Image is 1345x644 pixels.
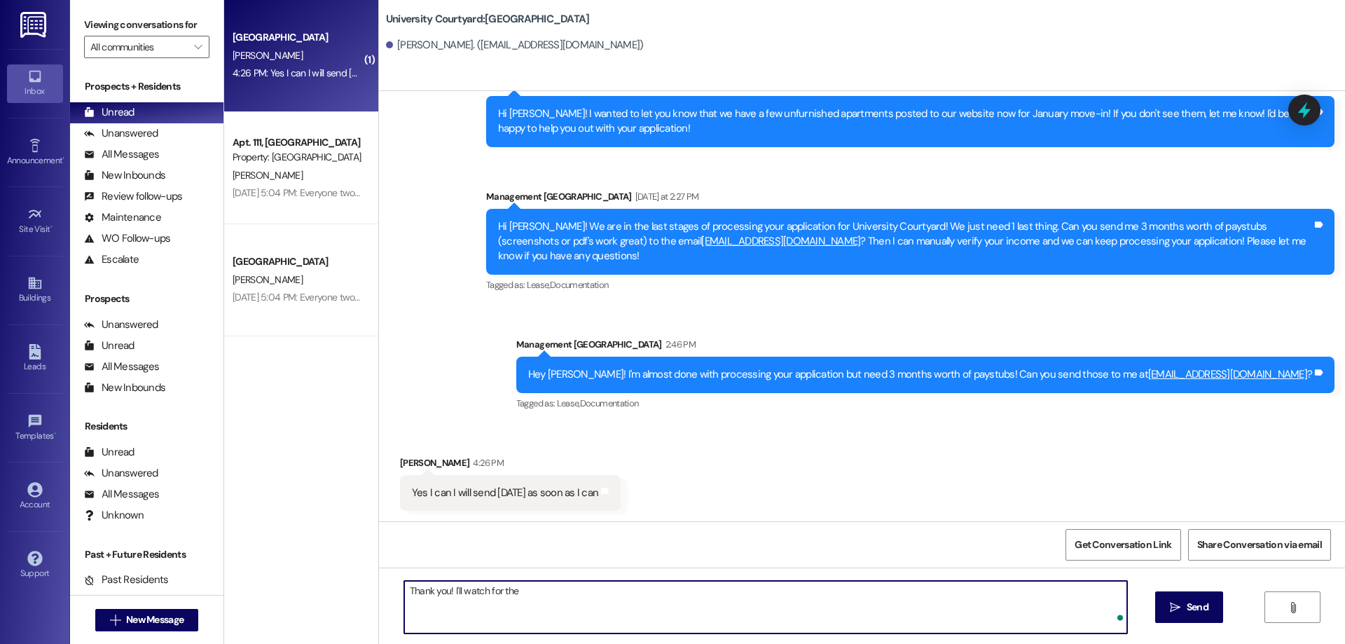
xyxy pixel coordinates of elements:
div: [PERSON_NAME] [400,455,621,475]
label: Viewing conversations for [84,14,209,36]
div: [GEOGRAPHIC_DATA] [233,30,362,45]
span: Documentation [580,397,639,409]
span: New Message [126,612,184,627]
div: Unanswered [84,466,158,481]
div: Review follow-ups [84,189,182,204]
span: [PERSON_NAME] [233,49,303,62]
div: Unknown [84,508,144,523]
div: [PERSON_NAME]. ([EMAIL_ADDRESS][DOMAIN_NAME]) [386,38,644,53]
a: Inbox [7,64,63,102]
div: Past + Future Residents [70,547,223,562]
div: [GEOGRAPHIC_DATA] [233,254,362,269]
a: Support [7,547,63,584]
button: New Message [95,609,199,631]
div: Escalate [84,252,139,267]
div: Past Residents [84,573,169,587]
div: All Messages [84,359,159,374]
div: Management [GEOGRAPHIC_DATA] [516,337,1334,357]
div: All Messages [84,147,159,162]
div: Hi [PERSON_NAME]! I wanted to let you know that we have a few unfurnished apartments posted to ou... [498,107,1312,137]
div: WO Follow-ups [84,231,170,246]
img: ResiDesk Logo [20,12,49,38]
b: University Courtyard: [GEOGRAPHIC_DATA] [386,12,590,27]
span: • [50,222,53,232]
i:  [110,615,120,626]
div: Prospects + Residents [70,79,223,94]
div: Hey [PERSON_NAME]! I'm almost done with processing your application but need 3 months worth of pa... [528,367,1312,382]
div: Unread [84,105,134,120]
a: Site Visit • [7,203,63,240]
div: Tagged as: [486,275,1334,295]
span: [PERSON_NAME] [233,273,303,286]
textarea: To enrich screen reader interactions, please activate Accessibility in Grammarly extension settings [404,581,1127,633]
a: Account [7,478,63,516]
div: 4:26 PM [469,455,503,470]
div: All Messages [84,487,159,502]
span: Lease , [527,279,550,291]
span: Share Conversation via email [1197,537,1322,552]
span: • [54,429,56,439]
div: New Inbounds [84,168,165,183]
a: Buildings [7,271,63,309]
a: Leads [7,340,63,378]
a: [EMAIL_ADDRESS][DOMAIN_NAME] [701,234,860,248]
div: Hi [PERSON_NAME]! We are in the last stages of processing your application for University Courtya... [498,219,1312,264]
div: 4:26 PM: Yes I can I will send [DATE] as soon as I can [233,67,442,79]
a: Templates • [7,409,63,447]
span: Get Conversation Link [1075,537,1171,552]
div: Maintenance [84,210,161,225]
div: Yes I can I will send [DATE] as soon as I can [412,486,598,500]
span: Lease , [557,397,580,409]
i:  [194,41,202,53]
span: Send [1187,600,1208,615]
button: Send [1155,591,1223,623]
i:  [1170,602,1180,613]
a: [EMAIL_ADDRESS][DOMAIN_NAME] [1148,367,1307,381]
div: New Inbounds [84,381,165,395]
div: Apt. 111, [GEOGRAPHIC_DATA] [233,135,362,150]
div: Residents [70,419,223,434]
span: • [62,153,64,163]
div: Tagged as: [516,393,1334,413]
button: Get Conversation Link [1065,529,1180,561]
div: Prospects [70,292,223,306]
div: 2:46 PM [662,337,696,352]
div: Unanswered [84,317,158,332]
input: All communities [90,36,187,58]
div: Unread [84,338,134,353]
div: Management [GEOGRAPHIC_DATA] [486,189,1334,209]
div: [DATE] at 2:27 PM [632,189,699,204]
button: Share Conversation via email [1188,529,1331,561]
div: Property: [GEOGRAPHIC_DATA] [233,150,362,165]
span: Documentation [550,279,609,291]
div: Unread [84,445,134,460]
span: [PERSON_NAME] [233,169,303,181]
div: Unanswered [84,126,158,141]
i:  [1288,602,1298,613]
